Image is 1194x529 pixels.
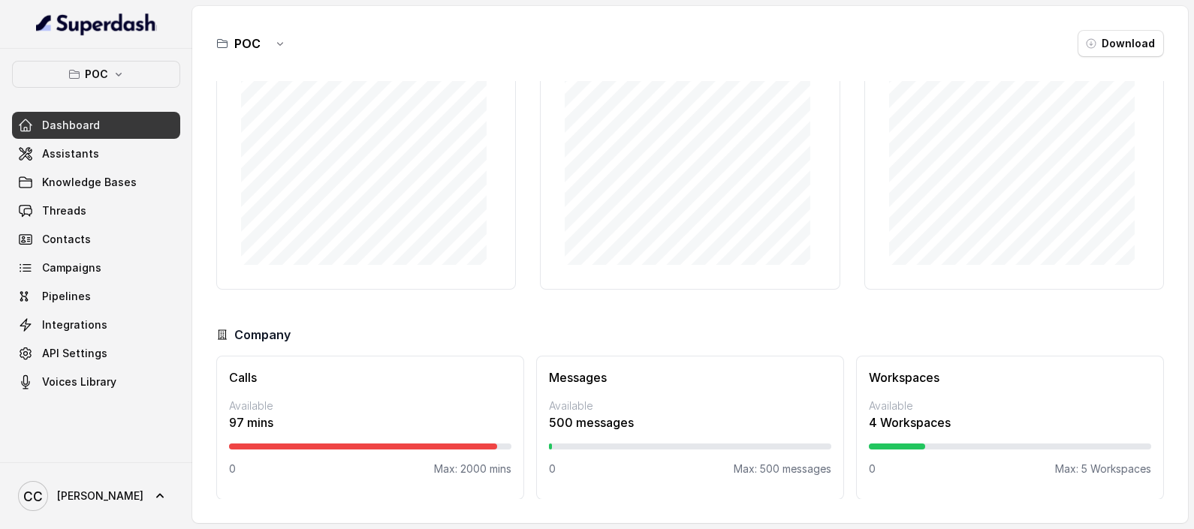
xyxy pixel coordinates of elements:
text: CC [23,488,43,504]
a: Pipelines [12,283,180,310]
span: [PERSON_NAME] [57,488,143,503]
h3: Calls [229,368,511,386]
p: 500 messages [549,413,831,431]
span: Threads [42,203,86,218]
a: [PERSON_NAME] [12,475,180,517]
img: light.svg [36,12,157,36]
p: 0 [229,461,236,476]
p: 0 [869,461,876,476]
span: Pipelines [42,289,91,304]
h3: POC [234,35,261,53]
button: POC [12,61,180,88]
p: Available [549,398,831,413]
span: Campaigns [42,260,101,275]
a: Knowledge Bases [12,169,180,196]
p: Available [229,398,511,413]
a: Contacts [12,226,180,253]
a: Assistants [12,140,180,167]
p: 4 Workspaces [869,413,1151,431]
a: Dashboard [12,112,180,139]
h3: Workspaces [869,368,1151,386]
p: POC [85,65,108,83]
span: Contacts [42,232,91,247]
p: Max: 500 messages [734,461,831,476]
h3: Messages [549,368,831,386]
h3: Company [234,326,291,344]
span: Integrations [42,317,107,332]
p: Max: 2000 mins [434,461,511,476]
a: Threads [12,197,180,224]
a: Integrations [12,311,180,338]
a: API Settings [12,340,180,367]
p: Max: 5 Workspaces [1055,461,1151,476]
span: Knowledge Bases [42,175,137,190]
span: Dashboard [42,118,100,133]
span: Assistants [42,146,99,161]
p: 0 [549,461,556,476]
a: Voices Library [12,368,180,395]
a: Campaigns [12,254,180,281]
p: 97 mins [229,413,511,431]
span: API Settings [42,346,107,361]
p: Available [869,398,1151,413]
button: Download [1078,30,1164,57]
span: Voices Library [42,374,116,389]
